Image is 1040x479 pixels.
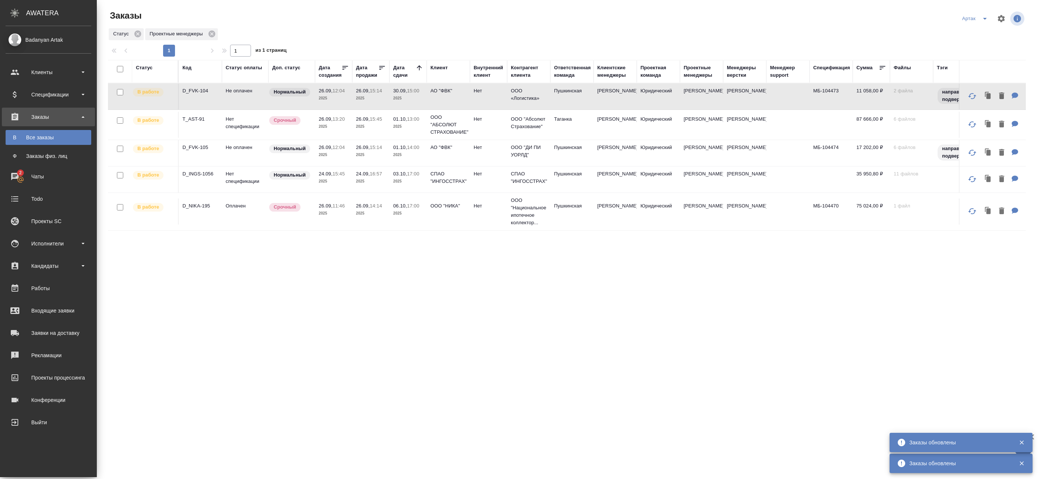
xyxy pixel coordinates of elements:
[894,202,929,210] p: 1 файл
[680,166,723,193] td: [PERSON_NAME]
[6,149,91,164] a: ФЗаказы физ. лиц
[684,64,719,79] div: Проектные менеджеры
[319,145,333,150] p: 26.09,
[393,145,407,150] p: 01.10,
[511,197,547,226] p: ООО "Национальное ипотечное коллектор...
[6,130,91,145] a: ВВсе заказы
[637,166,680,193] td: Юридический
[6,350,91,361] div: Рекламации
[319,116,333,122] p: 26.09,
[370,145,382,150] p: 15:14
[637,112,680,138] td: Юридический
[430,114,466,136] p: ООО "АБСОЛЮТ СТРАХОВАНИЕ"
[853,166,890,193] td: 35 950,80 ₽
[182,115,218,123] p: T_AST-91
[136,64,153,72] div: Статус
[319,178,349,185] p: 2025
[319,171,333,177] p: 24.09,
[1014,460,1029,467] button: Закрыть
[594,83,637,110] td: [PERSON_NAME]
[853,140,890,166] td: 17 202,00 ₽
[992,10,1010,28] span: Настроить таблицу
[407,203,419,209] p: 17:00
[333,171,345,177] p: 15:45
[853,112,890,138] td: 87 666,00 ₽
[963,202,981,220] button: Обновить
[356,116,370,122] p: 26.09,
[407,88,419,93] p: 15:00
[430,87,466,95] p: АО "ФВК"
[856,64,872,72] div: Сумма
[6,67,91,78] div: Клиенты
[407,171,419,177] p: 17:00
[474,202,503,210] p: Нет
[393,151,423,159] p: 2025
[274,145,306,152] p: Нормальный
[137,203,159,211] p: В работе
[550,83,594,110] td: Пушкинская
[894,144,929,151] p: 6 файлов
[356,151,386,159] p: 2025
[511,170,547,185] p: СПАО "ИНГОССТРАХ"
[430,202,466,210] p: ООО "НИКА"
[274,203,296,211] p: Срочный
[393,203,407,209] p: 06.10,
[272,64,300,72] div: Доп. статус
[770,64,806,79] div: Менеджер support
[370,88,382,93] p: 15:14
[182,144,218,151] p: D_FVK-105
[2,346,95,365] a: Рекламации
[393,116,407,122] p: 01.10,
[6,36,91,44] div: Badanyan Artak
[319,123,349,130] p: 2025
[594,166,637,193] td: [PERSON_NAME]
[137,88,159,96] p: В работе
[393,123,423,130] p: 2025
[430,170,466,185] p: СПАО "ИНГОССТРАХ"
[268,144,311,154] div: Статус по умолчанию для стандартных заказов
[393,95,423,102] p: 2025
[9,134,88,141] div: Все заказы
[6,111,91,123] div: Заказы
[637,83,680,110] td: Юридический
[550,140,594,166] td: Пушкинская
[894,64,911,72] div: Файлы
[113,30,131,38] p: Статус
[15,169,26,177] span: 2
[2,212,95,231] a: Проекты SC
[430,64,448,72] div: Клиент
[995,172,1008,187] button: Удалить
[942,88,979,103] p: направить на подверстку
[963,87,981,105] button: Обновить
[909,460,1008,467] div: Заказы обновлены
[356,203,370,209] p: 26.09,
[274,88,306,96] p: Нормальный
[268,202,311,212] div: Выставляется автоматически, если на указанный объем услуг необходимо больше времени в стандартном...
[637,140,680,166] td: Юридический
[370,203,382,209] p: 14:14
[637,199,680,225] td: Юридический
[182,87,218,95] p: D_FVK-104
[319,203,333,209] p: 26.09,
[150,30,206,38] p: Проектные менеджеры
[9,152,88,160] div: Заказы физ. лиц
[937,87,1019,105] div: направить на подверстку
[981,145,995,161] button: Клонировать
[894,115,929,123] p: 6 файлов
[319,151,349,159] p: 2025
[554,64,591,79] div: Ответственная команда
[356,145,370,150] p: 26.09,
[474,170,503,178] p: Нет
[6,193,91,204] div: Todo
[1014,439,1029,446] button: Закрыть
[937,64,948,72] div: Тэги
[333,88,345,93] p: 12:04
[981,204,995,219] button: Клонировать
[474,87,503,95] p: Нет
[981,89,995,104] button: Клонировать
[393,178,423,185] p: 2025
[995,145,1008,161] button: Удалить
[2,279,95,298] a: Работы
[182,170,218,178] p: D_INGS-1056
[370,171,382,177] p: 16:57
